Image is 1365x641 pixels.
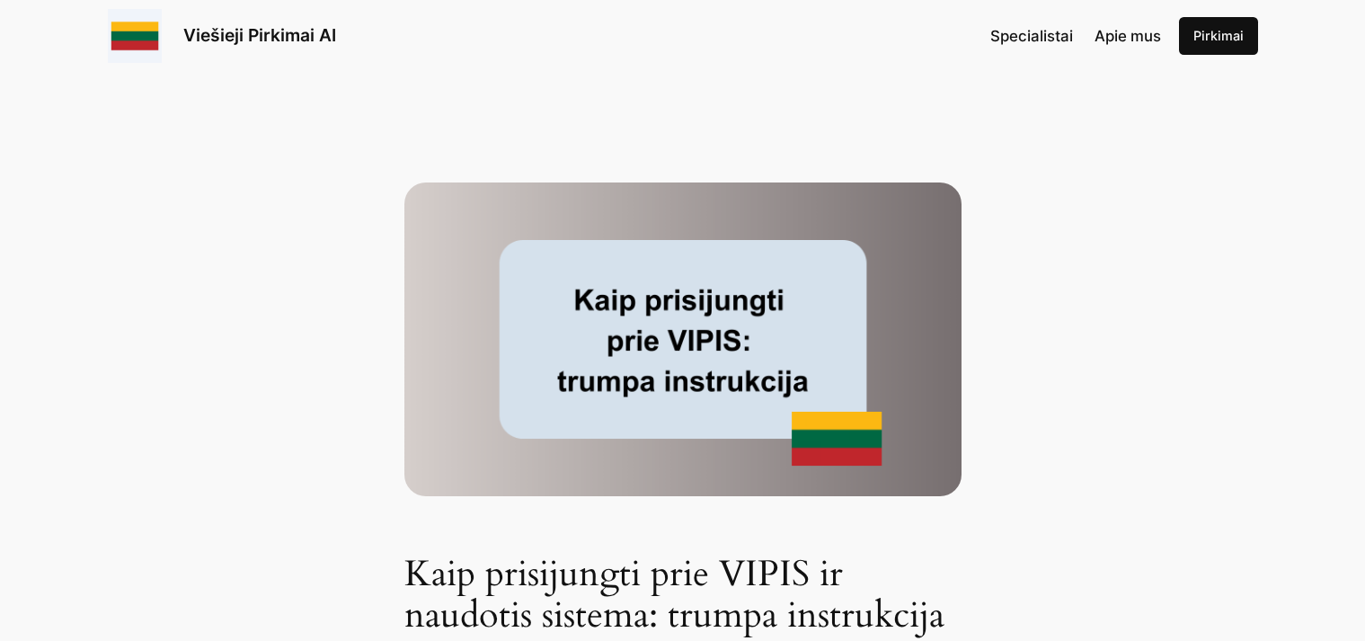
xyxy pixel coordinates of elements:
[183,24,336,46] a: Viešieji Pirkimai AI
[1095,27,1161,45] span: Apie mus
[990,24,1073,48] a: Specialistai
[1179,17,1258,55] a: Pirkimai
[108,9,162,63] img: Viešieji pirkimai logo
[990,27,1073,45] span: Specialistai
[404,554,962,637] h1: Kaip prisijungti prie VIPIS ir naudotis sistema: trumpa instrukcija
[990,24,1161,48] nav: Navigation
[1095,24,1161,48] a: Apie mus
